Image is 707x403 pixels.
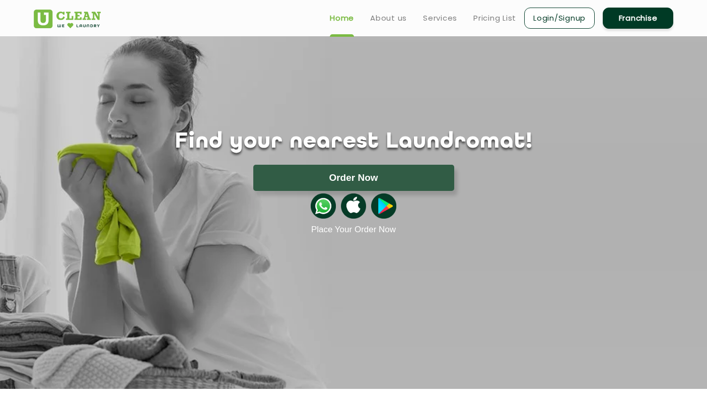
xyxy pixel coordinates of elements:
a: Place Your Order Now [311,225,396,235]
img: apple-icon.png [341,193,366,219]
h1: Find your nearest Laundromat! [26,129,681,155]
img: whatsappicon.png [311,193,336,219]
a: Pricing List [473,12,516,24]
a: Services [423,12,457,24]
a: Home [330,12,354,24]
button: Order Now [253,165,454,191]
img: playstoreicon.png [371,193,396,219]
a: Franchise [603,8,673,29]
a: Login/Signup [524,8,595,29]
a: About us [370,12,407,24]
img: UClean Laundry and Dry Cleaning [34,10,101,28]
